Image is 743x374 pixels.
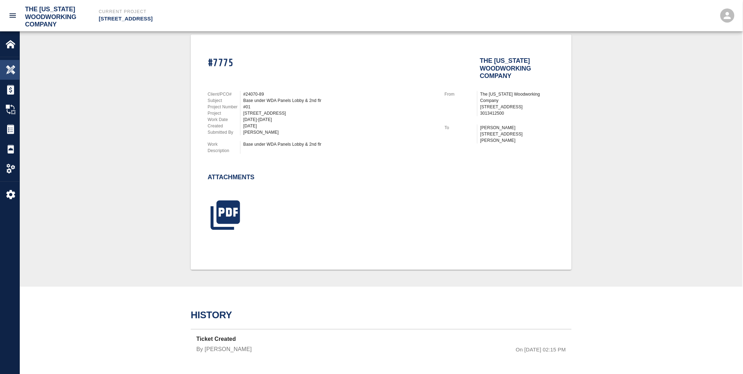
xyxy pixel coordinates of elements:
[243,97,436,104] div: Base under WDA Panels Lobby & 2nd flr
[208,91,240,97] p: Client/PCO#
[196,335,443,345] p: Ticket Created
[480,91,555,104] p: The [US_STATE] Woodworking Company
[208,116,240,123] p: Work Date
[208,110,240,116] p: Project
[208,104,240,110] p: Project Number
[208,141,240,154] p: Work Description
[99,8,410,15] p: Current Project
[208,57,436,81] h1: #7775
[208,97,240,104] p: Subject
[243,104,436,110] div: #01
[445,91,477,97] p: From
[208,123,240,129] p: Created
[480,125,555,131] p: [PERSON_NAME]
[480,131,555,144] p: [STREET_ADDRESS][PERSON_NAME]
[4,7,21,24] button: open drawer
[243,141,436,147] div: Base under WDA Panels Lobby & 2nd flr
[708,340,743,374] iframe: Chat Widget
[480,57,555,77] h2: The [US_STATE] Woodworking Company
[99,15,410,23] p: [STREET_ADDRESS]
[716,4,739,27] button: open
[243,116,436,123] div: [DATE]-[DATE]
[191,309,572,321] h2: History
[208,174,255,181] h2: Attachments
[445,125,477,131] p: To
[208,129,240,135] p: Submitted By
[243,129,436,135] div: [PERSON_NAME]
[480,104,555,110] p: [STREET_ADDRESS]
[196,345,252,354] p: By [PERSON_NAME]
[243,110,436,116] div: [STREET_ADDRESS]
[516,346,566,354] p: On [DATE] 02:15 PM
[480,110,555,116] p: 3013412500
[243,123,436,129] div: [DATE]
[25,6,85,25] h2: The [US_STATE] Woodworking Company
[243,91,436,97] div: #24070-89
